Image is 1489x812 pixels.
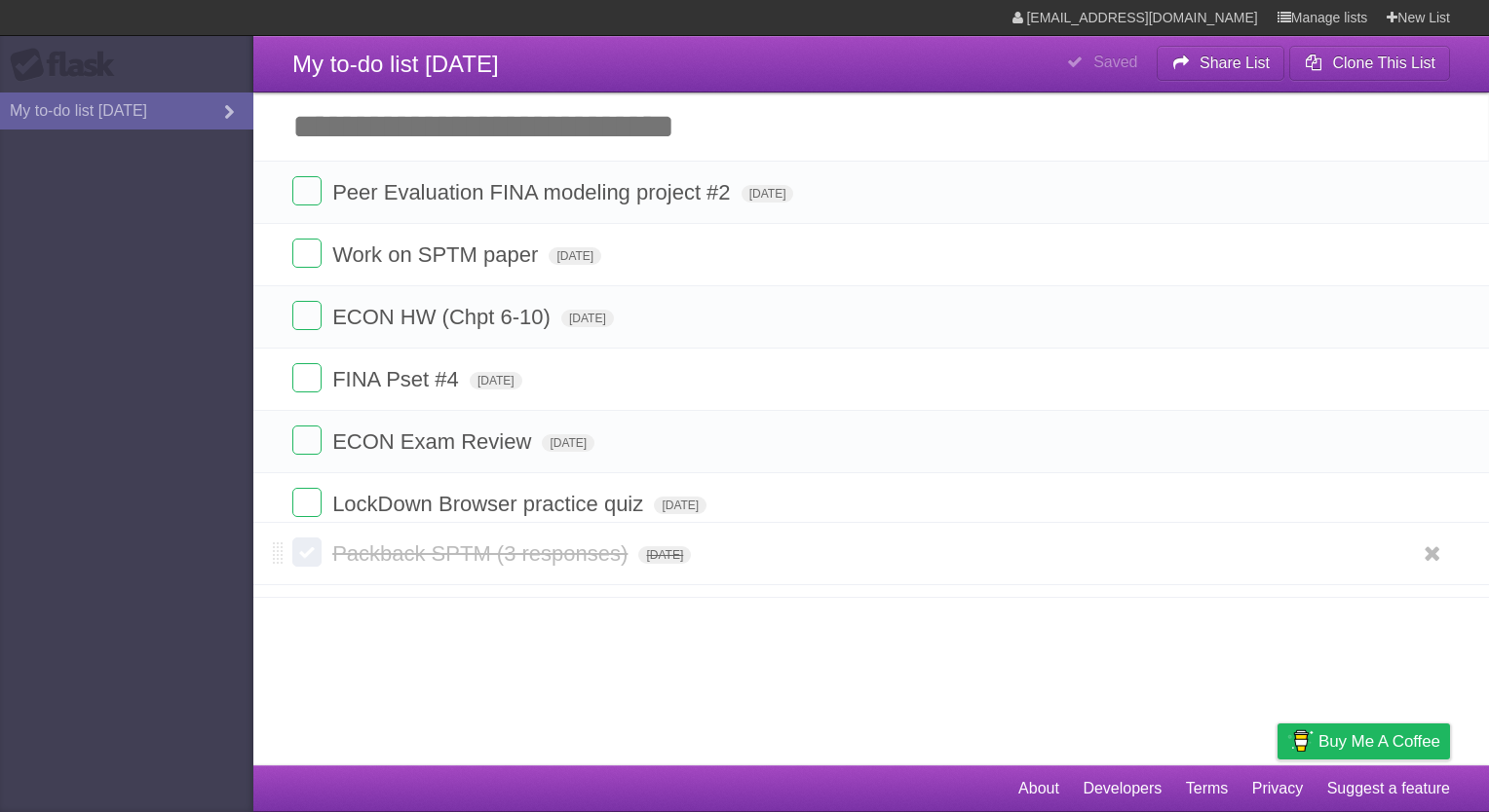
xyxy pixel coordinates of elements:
[742,185,794,203] span: [DATE]
[332,180,735,204] span: Peer Evaluation FINA modeling project #2
[654,497,706,514] span: [DATE]
[332,242,543,267] span: Work on SPTM paper
[292,301,322,330] label: Done
[549,247,601,265] span: [DATE]
[292,425,322,455] label: Done
[638,546,691,564] span: [DATE]
[1318,724,1440,758] span: Buy me a coffee
[292,537,322,567] label: Done
[561,310,614,327] span: [DATE]
[292,51,499,77] span: My to-do list [DATE]
[1018,770,1059,807] a: About
[1186,770,1229,807] a: Terms
[1157,46,1285,81] button: Share List
[332,429,536,454] span: ECON Exam Review
[1083,770,1162,807] a: Developers
[332,541,632,566] span: Packback SPTM (3 responses)
[292,363,322,392] label: Done
[1093,54,1137,70] b: Saved
[542,434,594,452] span: [DATE]
[332,305,555,329] span: ECON HW (Chpt 6-10)
[292,488,322,517] label: Done
[332,492,648,516] span: LockDown Browser practice quiz
[10,48,127,83] div: Flask
[332,367,464,391] span: FINA Pset #4
[1327,770,1450,807] a: Suggest a feature
[1332,55,1435,71] b: Clone This List
[1278,723,1450,759] a: Buy me a coffee
[1252,770,1303,807] a: Privacy
[1287,724,1314,757] img: Buy me a coffee
[292,239,322,268] label: Done
[1289,46,1450,81] button: Clone This List
[470,372,522,389] span: [DATE]
[1200,55,1270,71] b: Share List
[292,176,322,205] label: Done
